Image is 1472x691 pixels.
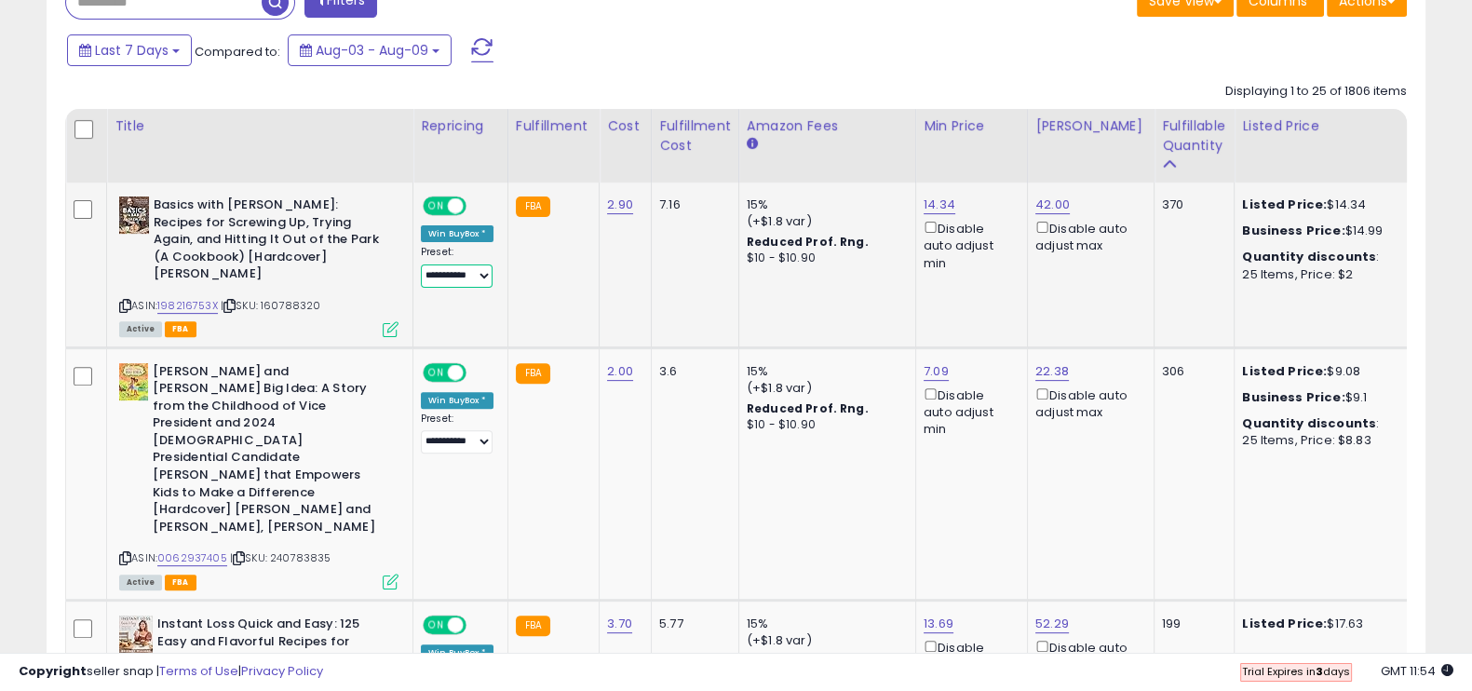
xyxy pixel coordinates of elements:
[1242,389,1397,406] div: $9.1
[1242,363,1397,380] div: $9.08
[747,116,908,136] div: Amazon Fees
[19,662,87,680] strong: Copyright
[1242,196,1397,213] div: $14.34
[1242,415,1397,432] div: :
[421,225,493,242] div: Win BuyBox *
[425,198,448,214] span: ON
[747,380,901,397] div: (+$1.8 var)
[607,615,632,633] a: 3.70
[1242,116,1403,136] div: Listed Price
[747,363,901,380] div: 15%
[157,550,227,566] a: 0062937405
[119,363,148,400] img: 51Mr-pNzMQL._SL40_.jpg
[241,662,323,680] a: Privacy Policy
[154,196,380,288] b: Basics with [PERSON_NAME]: Recipes for Screwing Up, Trying Again, and Hitting It Out of the Park ...
[316,41,428,60] span: Aug-03 - Aug-09
[95,41,169,60] span: Last 7 Days
[747,251,901,266] div: $10 - $10.90
[464,198,493,214] span: OFF
[1242,664,1350,679] span: Trial Expires in days
[464,364,493,380] span: OFF
[119,196,149,234] img: 51eORMn35aL._SL40_.jpg
[115,116,405,136] div: Title
[1242,249,1397,265] div: :
[421,413,493,454] div: Preset:
[924,196,955,214] a: 14.34
[1035,116,1146,136] div: [PERSON_NAME]
[659,196,724,213] div: 7.16
[425,617,448,633] span: ON
[1162,616,1220,632] div: 199
[659,116,731,156] div: Fulfillment Cost
[119,196,398,334] div: ASIN:
[516,363,550,384] small: FBA
[159,662,238,680] a: Terms of Use
[747,400,869,416] b: Reduced Prof. Rng.
[1242,388,1344,406] b: Business Price:
[747,213,901,230] div: (+$1.8 var)
[1162,196,1220,213] div: 370
[1242,615,1327,632] b: Listed Price:
[1381,662,1453,680] span: 2025-08-17 11:54 GMT
[421,246,493,288] div: Preset:
[1242,616,1397,632] div: $17.63
[747,417,901,433] div: $10 - $10.90
[1242,196,1327,213] b: Listed Price:
[924,615,953,633] a: 13.69
[1035,362,1069,381] a: 22.38
[119,616,153,653] img: 51vWD4t8oNL._SL40_.jpg
[924,362,949,381] a: 7.09
[607,196,633,214] a: 2.90
[1242,362,1327,380] b: Listed Price:
[157,298,218,314] a: 198216753X
[153,363,379,541] b: [PERSON_NAME] and [PERSON_NAME] Big Idea: A Story from the Childhood of Vice President and 2024 [...
[1035,385,1140,421] div: Disable auto adjust max
[165,321,196,337] span: FBA
[221,298,321,313] span: | SKU: 160788320
[195,43,280,61] span: Compared to:
[1242,223,1397,239] div: $14.99
[1242,432,1397,449] div: 25 Items, Price: $8.83
[119,363,398,588] div: ASIN:
[659,616,724,632] div: 5.77
[924,218,1013,272] div: Disable auto adjust min
[1316,664,1323,679] b: 3
[288,34,452,66] button: Aug-03 - Aug-09
[747,196,901,213] div: 15%
[1162,363,1220,380] div: 306
[464,617,493,633] span: OFF
[747,136,758,153] small: Amazon Fees.
[516,116,591,136] div: Fulfillment
[421,392,493,409] div: Win BuyBox *
[516,616,550,636] small: FBA
[1242,266,1397,283] div: 25 Items, Price: $2
[607,362,633,381] a: 2.00
[1162,116,1226,156] div: Fulfillable Quantity
[230,550,331,565] span: | SKU: 240783835
[1242,414,1376,432] b: Quantity discounts
[1035,615,1069,633] a: 52.29
[747,632,901,649] div: (+$1.8 var)
[425,364,448,380] span: ON
[421,116,500,136] div: Repricing
[1035,196,1070,214] a: 42.00
[924,385,1013,439] div: Disable auto adjust min
[1225,83,1407,101] div: Displaying 1 to 25 of 1806 items
[165,575,196,590] span: FBA
[67,34,192,66] button: Last 7 Days
[1035,218,1140,254] div: Disable auto adjust max
[607,116,643,136] div: Cost
[747,616,901,632] div: 15%
[119,321,162,337] span: All listings currently available for purchase on Amazon
[1242,248,1376,265] b: Quantity discounts
[659,363,724,380] div: 3.6
[19,663,323,681] div: seller snap | |
[924,116,1020,136] div: Min Price
[1242,222,1344,239] b: Business Price:
[516,196,550,217] small: FBA
[747,234,869,250] b: Reduced Prof. Rng.
[119,575,162,590] span: All listings currently available for purchase on Amazon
